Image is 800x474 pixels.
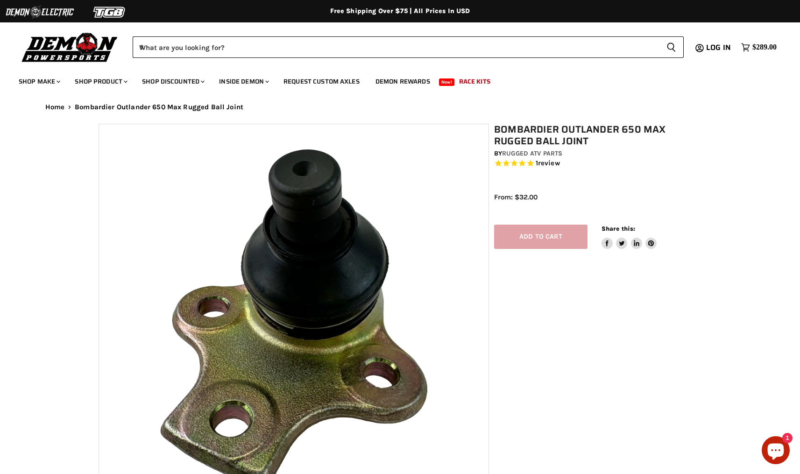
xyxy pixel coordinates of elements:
span: Log in [706,42,731,53]
a: Log in [702,43,736,52]
a: Shop Discounted [135,72,210,91]
div: Free Shipping Over $75 | All Prices In USD [27,7,774,15]
form: Product [133,36,684,58]
a: Demon Rewards [368,72,437,91]
img: Demon Electric Logo 2 [5,3,75,21]
span: Share this: [602,225,635,232]
span: From: $32.00 [494,193,538,201]
aside: Share this: [602,225,657,249]
span: 1 reviews [536,159,560,168]
span: review [538,159,560,168]
button: Search [659,36,684,58]
a: Inside Demon [212,72,275,91]
h1: Bombardier Outlander 650 Max Rugged Ball Joint [494,124,707,147]
a: $289.00 [736,41,781,54]
a: Race Kits [452,72,497,91]
a: Shop Product [68,72,133,91]
ul: Main menu [12,68,774,91]
span: Rated 5.0 out of 5 stars 1 reviews [494,159,707,169]
inbox-online-store-chat: Shopify online store chat [759,436,793,467]
nav: Breadcrumbs [27,103,774,111]
a: Rugged ATV Parts [502,149,562,157]
a: Request Custom Axles [276,72,367,91]
img: TGB Logo 2 [75,3,145,21]
span: Bombardier Outlander 650 Max Rugged Ball Joint [75,103,243,111]
input: When autocomplete results are available use up and down arrows to review and enter to select [133,36,659,58]
img: Demon Powersports [19,30,121,64]
span: New! [439,78,455,86]
div: by [494,149,707,159]
a: Home [45,103,65,111]
span: $289.00 [752,43,777,52]
a: Shop Make [12,72,66,91]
